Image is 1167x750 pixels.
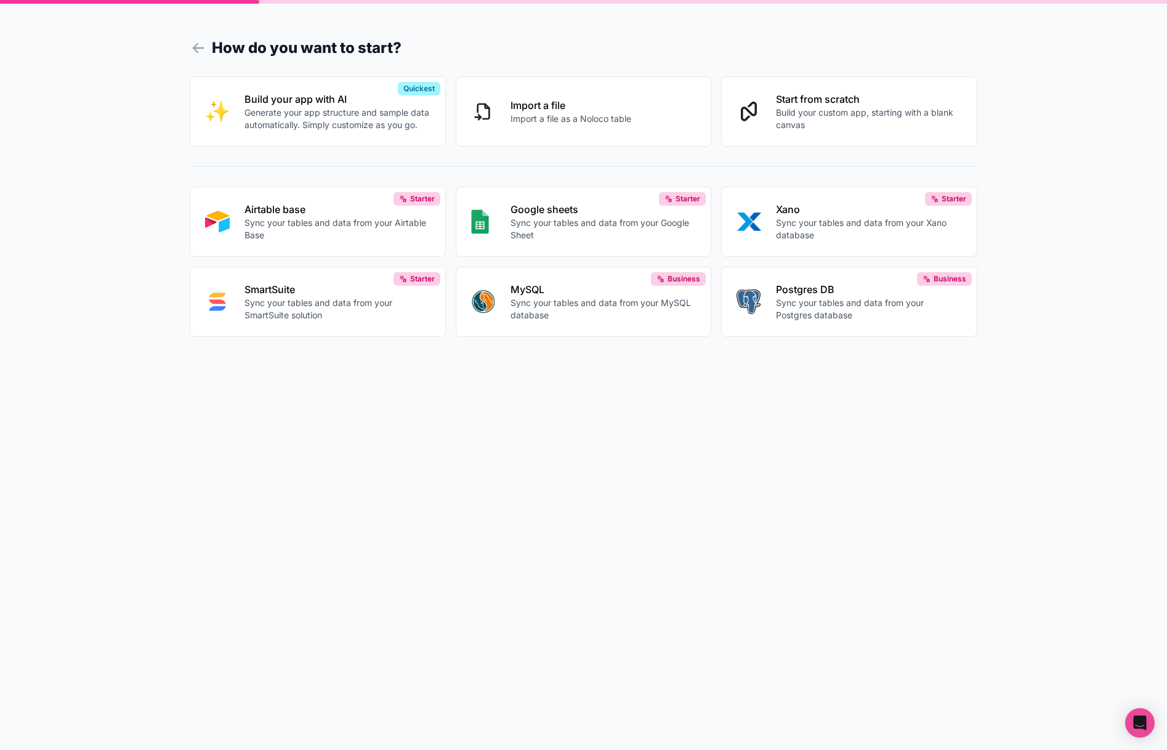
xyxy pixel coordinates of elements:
p: Import a file [511,98,631,113]
span: Starter [942,194,966,204]
p: Sync your tables and data from your Google Sheet [511,217,697,241]
img: AIRTABLE [205,209,230,234]
p: Sync your tables and data from your MySQL database [511,297,697,321]
img: GOOGLE_SHEETS [471,209,489,234]
span: Business [934,274,966,284]
div: Open Intercom Messenger [1125,708,1155,738]
p: Build your app with AI [244,92,430,107]
button: MYSQLMySQLSync your tables and data from your MySQL databaseBusiness [456,267,712,337]
span: Business [668,274,700,284]
button: GOOGLE_SHEETSGoogle sheetsSync your tables and data from your Google SheetStarter [456,187,712,257]
button: POSTGRESPostgres DBSync your tables and data from your Postgres databaseBusiness [721,267,977,337]
button: SMART_SUITESmartSuiteSync your tables and data from your SmartSuite solutionStarter [190,267,446,337]
p: Airtable base [244,202,430,217]
p: Sync your tables and data from your Airtable Base [244,217,430,241]
p: SmartSuite [244,282,430,297]
img: INTERNAL_WITH_AI [205,99,230,124]
p: Google sheets [511,202,697,217]
p: Xano [776,202,962,217]
h1: How do you want to start? [190,37,977,59]
button: AIRTABLEAirtable baseSync your tables and data from your Airtable BaseStarter [190,187,446,257]
p: Start from scratch [776,92,962,107]
button: Start from scratchBuild your custom app, starting with a blank canvas [721,76,977,147]
div: Quickest [398,82,440,95]
img: MYSQL [471,289,496,314]
img: XANO [737,209,761,234]
img: POSTGRES [737,289,761,314]
img: SMART_SUITE [205,289,230,314]
span: Starter [410,194,435,204]
p: Sync your tables and data from your SmartSuite solution [244,297,430,321]
p: MySQL [511,282,697,297]
p: Build your custom app, starting with a blank canvas [776,107,962,131]
p: Import a file as a Noloco table [511,113,631,125]
p: Generate your app structure and sample data automatically. Simply customize as you go. [244,107,430,131]
p: Sync your tables and data from your Xano database [776,217,962,241]
span: Starter [410,274,435,284]
p: Postgres DB [776,282,962,297]
button: INTERNAL_WITH_AIBuild your app with AIGenerate your app structure and sample data automatically. ... [190,76,446,147]
p: Sync your tables and data from your Postgres database [776,297,962,321]
button: XANOXanoSync your tables and data from your Xano databaseStarter [721,187,977,257]
span: Starter [676,194,700,204]
button: Import a fileImport a file as a Noloco table [456,76,712,147]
